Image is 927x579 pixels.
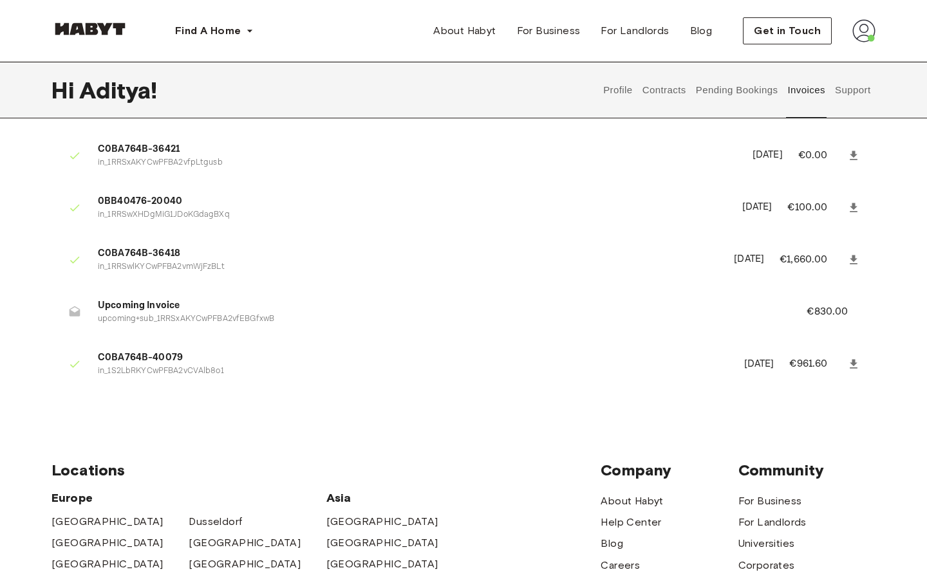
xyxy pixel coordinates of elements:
a: [GEOGRAPHIC_DATA] [326,556,438,572]
p: in_1S2LbRKYCwPFBA2vCVAlb8o1 [98,365,729,378]
span: For Business [517,23,581,39]
p: €1,660.00 [780,252,845,268]
button: Profile [602,62,635,118]
a: Blog [601,536,623,551]
img: Habyt [51,23,129,35]
a: Blog [680,18,723,44]
div: user profile tabs [599,62,876,118]
a: [GEOGRAPHIC_DATA] [326,514,438,529]
a: [GEOGRAPHIC_DATA] [51,514,164,529]
a: For Landlords [738,515,807,530]
span: Locations [51,461,601,480]
p: €0.00 [798,148,845,163]
a: For Business [738,493,802,509]
span: For Landlords [601,23,669,39]
a: Corporates [738,558,795,573]
span: Aditya ! [79,77,157,104]
button: Support [833,62,872,118]
p: in_1RRSwlKYCwPFBA2vmWjFzBLt [98,261,718,273]
button: Pending Bookings [694,62,780,118]
button: Get in Touch [743,17,832,44]
span: Hi [51,77,79,104]
a: [GEOGRAPHIC_DATA] [326,535,438,551]
span: C0BA764B-36421 [98,142,737,157]
a: [GEOGRAPHIC_DATA] [51,556,164,572]
p: €100.00 [787,200,845,216]
span: Find A Home [175,23,241,39]
a: [GEOGRAPHIC_DATA] [189,535,301,551]
p: [DATE] [742,200,772,215]
span: Company [601,461,738,480]
span: C0BA764B-36418 [98,246,718,261]
a: Universities [738,536,795,551]
span: About Habyt [433,23,496,39]
a: [GEOGRAPHIC_DATA] [51,535,164,551]
p: [DATE] [753,148,783,163]
a: About Habyt [423,18,506,44]
button: Find A Home [165,18,264,44]
img: avatar [852,19,876,42]
span: Get in Touch [754,23,821,39]
span: Blog [690,23,713,39]
button: Contracts [641,62,688,118]
p: in_1RRSxAKYCwPFBA2vfpLtgusb [98,157,737,169]
p: €961.60 [789,356,845,372]
p: [DATE] [734,252,764,267]
span: Asia [326,490,464,506]
a: Help Center [601,515,661,530]
a: [GEOGRAPHIC_DATA] [189,556,301,572]
p: [DATE] [744,357,774,372]
p: upcoming+sub_1RRSxAKYCwPFBA2vfEBGfxwB [98,313,776,326]
a: For Landlords [590,18,679,44]
span: Europe [51,490,326,506]
p: €830.00 [807,304,865,320]
a: About Habyt [601,493,663,509]
a: Careers [601,558,640,573]
a: For Business [507,18,591,44]
span: Upcoming Invoice [98,299,776,313]
span: Community [738,461,876,480]
a: Dusseldorf [189,514,242,529]
button: Invoices [786,62,827,118]
span: C0BA764B-40079 [98,351,729,365]
span: 0BB40476-20040 [98,194,727,209]
p: in_1RRSwXHDgMiG1JDoKGdagBXq [98,209,727,221]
